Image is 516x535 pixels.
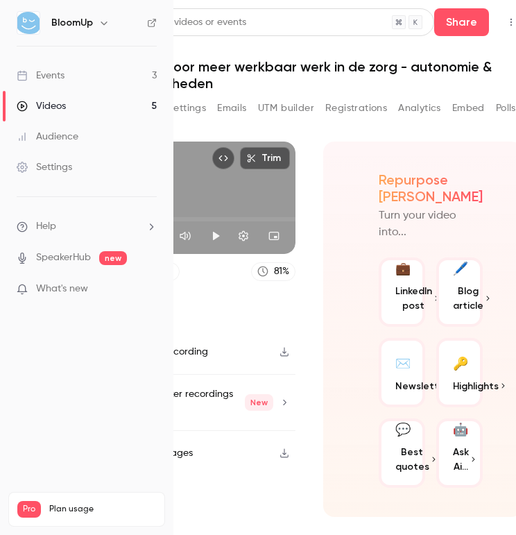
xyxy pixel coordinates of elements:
h6: BloomUp [51,16,93,30]
button: Share [434,8,489,36]
div: Audience [17,130,78,144]
button: 🤖Ask Ai... [436,418,483,488]
div: Local speaker recordings in FullHD [120,386,273,419]
button: Trim [240,147,290,169]
div: 💼 [395,260,411,278]
a: 81% [251,262,295,281]
p: Turn your video into... [379,207,483,241]
li: help-dropdown-opener [17,219,157,234]
button: 💼LinkedIn post [379,257,425,327]
span: Pro [17,501,41,518]
button: Polls [496,97,516,119]
span: Help [36,219,56,234]
span: What's new [36,282,88,296]
div: ✉️ [395,352,411,373]
h2: Downloads [96,302,295,319]
img: BloomUp [17,12,40,34]
button: Emails [217,97,246,119]
h2: Repurpose [PERSON_NAME] [379,171,483,205]
button: UTM builder [258,97,314,119]
span: Best quotes [395,445,429,474]
span: Newsletter [395,379,449,393]
span: new [99,251,127,265]
iframe: Noticeable Trigger [140,283,157,296]
span: LinkedIn post [395,284,432,313]
div: Events [17,69,64,83]
button: Settings [230,222,257,250]
div: 🤖 [453,421,468,439]
div: 81 % [274,264,289,279]
span: Plan usage [49,504,156,515]
div: 🔑 [453,352,468,373]
button: Embed [452,97,485,119]
button: Turn on miniplayer [260,222,288,250]
span: Ask Ai... [453,445,469,474]
button: Mute [171,222,199,250]
button: Analytics [398,97,441,119]
span: New [245,394,273,411]
button: 🔑Highlights [436,338,483,407]
button: 💬Best quotes [379,418,425,488]
div: Settings [17,160,72,174]
div: Search for videos or events [108,15,246,30]
button: ✉️Newsletter [379,338,425,407]
a: SpeakerHub [36,250,91,265]
div: Videos [17,99,66,113]
div: 💬 [395,421,411,439]
span: Highlights [453,379,499,393]
button: Embed video [212,147,234,169]
div: 🖊️ [453,260,468,278]
button: 🖊️Blog article [436,257,483,327]
button: Registrations [325,97,387,119]
button: Play [202,222,230,250]
button: Full screen [291,222,318,250]
button: Settings [168,97,206,119]
span: Blog article [453,284,483,313]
